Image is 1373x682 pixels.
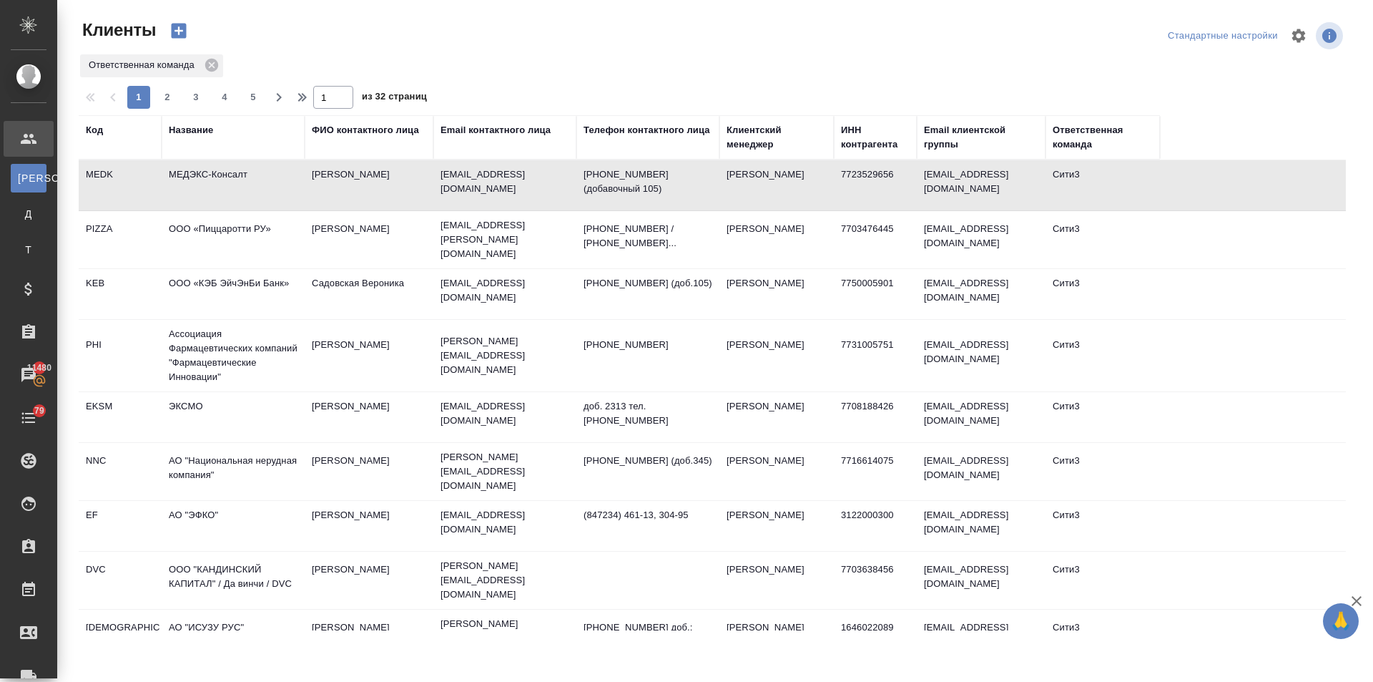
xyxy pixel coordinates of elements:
[79,392,162,442] td: EKSM
[162,269,305,319] td: ООО «КЭБ ЭйчЭнБи Банк»
[162,501,305,551] td: АО "ЭФКО"
[1281,19,1316,53] span: Настроить таблицу
[18,171,39,185] span: [PERSON_NAME]
[719,392,834,442] td: [PERSON_NAME]
[917,331,1045,381] td: [EMAIL_ADDRESS][DOMAIN_NAME]
[584,399,712,428] p: доб. 2313 тел. [PHONE_NUMBER]
[162,160,305,210] td: МЕДЭКС-Консалт
[305,215,433,265] td: [PERSON_NAME]
[305,613,433,663] td: [PERSON_NAME]
[79,555,162,605] td: DVC
[169,123,213,137] div: Название
[305,555,433,605] td: [PERSON_NAME]
[1045,447,1160,497] td: Сити3
[441,218,569,261] p: [EMAIL_ADDRESS][PERSON_NAME][DOMAIN_NAME]
[11,200,46,228] a: Д
[19,361,60,375] span: 11480
[4,400,54,436] a: 79
[917,447,1045,497] td: [EMAIL_ADDRESS][DOMAIN_NAME]
[80,54,223,77] div: Ответственная команда
[719,447,834,497] td: [PERSON_NAME]
[584,338,712,352] p: [PHONE_NUMBER]
[184,86,207,109] button: 3
[834,501,917,551] td: 3122000300
[213,86,236,109] button: 4
[11,164,46,193] a: [PERSON_NAME]
[305,331,433,381] td: [PERSON_NAME]
[584,222,712,250] p: [PHONE_NUMBER] / [PHONE_NUMBER]...
[834,269,917,319] td: 7750005901
[917,392,1045,442] td: [EMAIL_ADDRESS][DOMAIN_NAME]
[719,215,834,265] td: [PERSON_NAME]
[719,501,834,551] td: [PERSON_NAME]
[156,86,179,109] button: 2
[441,167,569,196] p: [EMAIL_ADDRESS][DOMAIN_NAME]
[305,269,433,319] td: Садовская Вероника
[242,90,265,104] span: 5
[362,88,427,109] span: из 32 страниц
[584,167,712,196] p: [PHONE_NUMBER] (добавочный 105)
[917,501,1045,551] td: [EMAIL_ADDRESS][DOMAIN_NAME]
[834,447,917,497] td: 7716614075
[584,454,712,468] p: [PHONE_NUMBER] (доб.345)
[719,555,834,605] td: [PERSON_NAME]
[162,447,305,497] td: АО "Национальная нерудная компания"
[86,123,103,137] div: Код
[79,613,162,663] td: [DEMOGRAPHIC_DATA]
[834,613,917,663] td: 1646022089
[312,123,419,137] div: ФИО контактного лица
[727,123,827,152] div: Клиентский менеджер
[441,450,569,493] p: [PERSON_NAME][EMAIL_ADDRESS][DOMAIN_NAME]
[162,215,305,265] td: ООО «Пиццаротти РУ»
[305,501,433,551] td: [PERSON_NAME]
[1045,392,1160,442] td: Сити3
[917,613,1045,663] td: [EMAIL_ADDRESS][DOMAIN_NAME]
[1045,501,1160,551] td: Сити3
[1045,215,1160,265] td: Сити3
[917,215,1045,265] td: [EMAIL_ADDRESS][DOMAIN_NAME]
[441,617,569,660] p: [PERSON_NAME][EMAIL_ADDRESS][DOMAIN_NAME]
[242,86,265,109] button: 5
[162,19,196,43] button: Создать
[184,90,207,104] span: 3
[305,447,433,497] td: [PERSON_NAME]
[1329,606,1353,636] span: 🙏
[834,392,917,442] td: 7708188426
[1045,331,1160,381] td: Сити3
[79,160,162,210] td: MEDK
[305,160,433,210] td: [PERSON_NAME]
[79,269,162,319] td: KEB
[584,276,712,291] p: [PHONE_NUMBER] (доб.105)
[719,331,834,381] td: [PERSON_NAME]
[719,613,834,663] td: [PERSON_NAME]
[441,399,569,428] p: [EMAIL_ADDRESS][DOMAIN_NAME]
[1164,25,1281,47] div: split button
[834,215,917,265] td: 7703476445
[584,508,712,522] p: (847234) 461-13, 304-95
[18,207,39,221] span: Д
[89,58,200,72] p: Ответственная команда
[1323,603,1359,639] button: 🙏
[305,392,433,442] td: [PERSON_NAME]
[4,357,54,393] a: 11480
[1316,22,1346,49] span: Посмотреть информацию
[26,404,53,418] span: 79
[18,243,39,257] span: Т
[1045,555,1160,605] td: Сити3
[441,276,569,305] p: [EMAIL_ADDRESS][DOMAIN_NAME]
[162,613,305,663] td: АО "ИСУЗУ РУС"
[79,501,162,551] td: EF
[834,331,917,381] td: 7731005751
[917,269,1045,319] td: [EMAIL_ADDRESS][DOMAIN_NAME]
[213,90,236,104] span: 4
[584,620,712,649] p: [PHONE_NUMBER] доб.: 5514
[441,559,569,602] p: [PERSON_NAME][EMAIL_ADDRESS][DOMAIN_NAME]
[156,90,179,104] span: 2
[1053,123,1153,152] div: Ответственная команда
[79,19,156,42] span: Клиенты
[79,447,162,497] td: NNC
[917,555,1045,605] td: [EMAIL_ADDRESS][DOMAIN_NAME]
[719,160,834,210] td: [PERSON_NAME]
[441,508,569,537] p: [EMAIL_ADDRESS][DOMAIN_NAME]
[79,215,162,265] td: PIZZA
